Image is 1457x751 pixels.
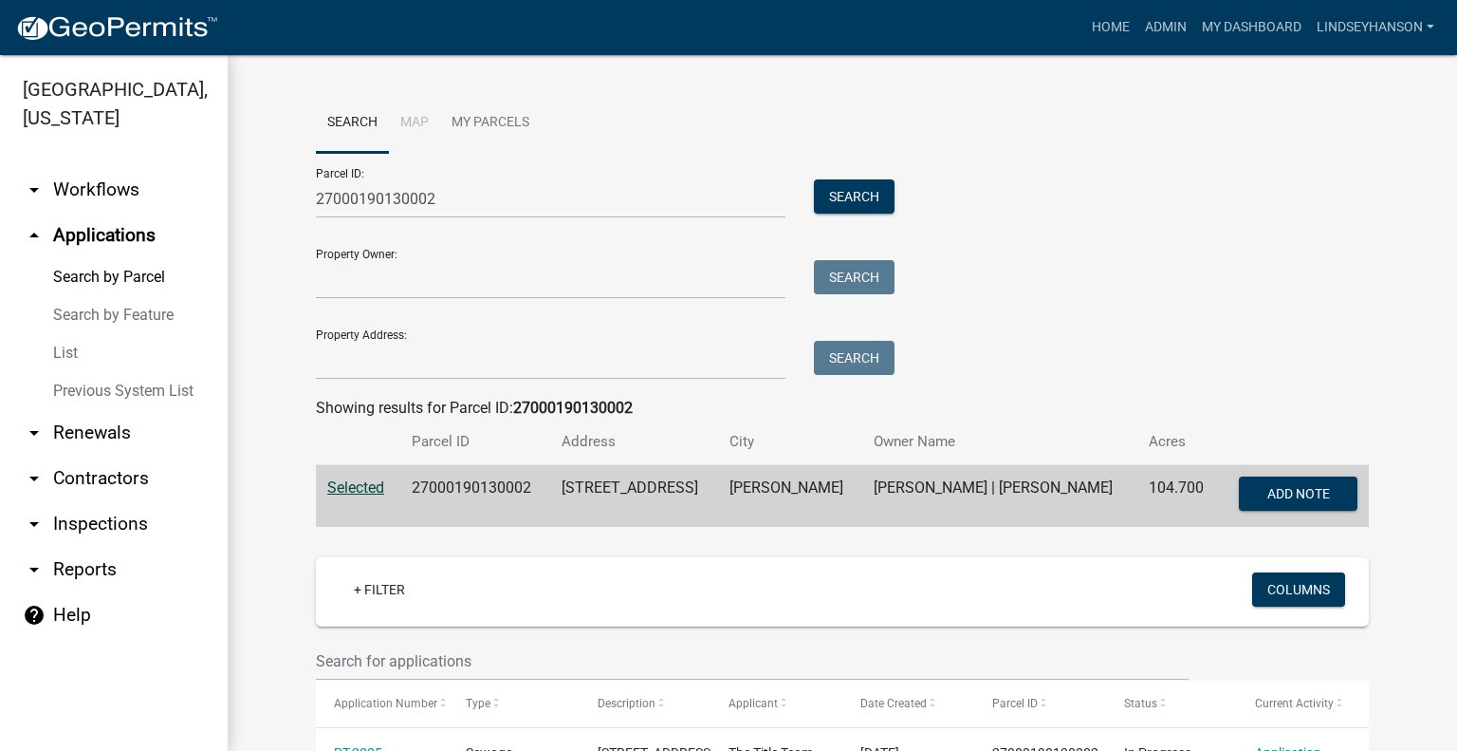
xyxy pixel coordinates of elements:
a: Selected [327,479,384,497]
th: City [718,420,862,464]
i: help [23,604,46,627]
datatable-header-cell: Application Number [316,681,448,726]
datatable-header-cell: Parcel ID [974,681,1106,726]
button: Search [814,341,894,375]
div: Showing results for Parcel ID: [316,397,1369,420]
a: Lindseyhanson [1309,9,1442,46]
i: arrow_drop_down [23,558,46,581]
td: [STREET_ADDRESS] [550,465,718,528]
td: 104.700 [1137,465,1219,528]
span: Current Activity [1255,697,1334,710]
i: arrow_drop_up [23,224,46,247]
button: Search [814,179,894,214]
a: Home [1084,9,1137,46]
th: Acres [1137,420,1219,464]
span: Applicant [728,697,778,710]
datatable-header-cell: Description [580,681,711,726]
a: Admin [1137,9,1194,46]
span: Status [1124,697,1157,710]
td: [PERSON_NAME] | [PERSON_NAME] [862,465,1138,528]
i: arrow_drop_down [23,513,46,535]
strong: 27000190130002 [513,399,633,417]
button: Search [814,260,894,294]
i: arrow_drop_down [23,467,46,490]
th: Parcel ID [400,420,550,464]
td: 27000190130002 [400,465,550,528]
a: + Filter [339,573,420,607]
i: arrow_drop_down [23,178,46,201]
span: Date Created [860,697,927,710]
td: [PERSON_NAME] [718,465,862,528]
a: My Dashboard [1194,9,1309,46]
datatable-header-cell: Applicant [710,681,842,726]
a: My Parcels [440,93,541,154]
span: Add Note [1266,486,1329,501]
i: arrow_drop_down [23,422,46,444]
span: Description [598,697,655,710]
datatable-header-cell: Type [448,681,580,726]
button: Add Note [1239,477,1357,511]
span: Application Number [334,697,437,710]
datatable-header-cell: Status [1106,681,1238,726]
a: Search [316,93,389,154]
span: Parcel ID [992,697,1038,710]
button: Columns [1252,573,1345,607]
th: Address [550,420,718,464]
th: Owner Name [862,420,1138,464]
datatable-header-cell: Date Created [842,681,974,726]
span: Type [466,697,490,710]
datatable-header-cell: Current Activity [1237,681,1369,726]
input: Search for applications [316,642,1189,681]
